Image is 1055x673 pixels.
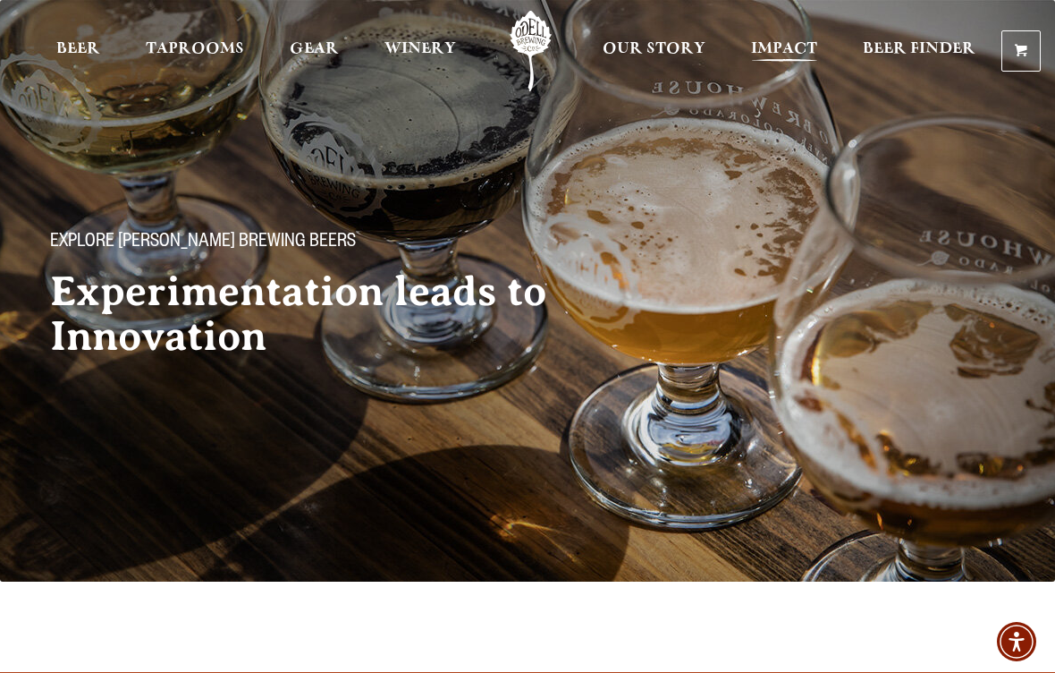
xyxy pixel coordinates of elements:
span: Taprooms [146,42,244,56]
a: Taprooms [134,11,256,91]
span: Gear [290,42,339,56]
a: Beer Finder [851,11,987,91]
h2: Experimentation leads to Innovation [50,269,608,359]
a: Our Story [591,11,717,91]
span: Our Story [603,42,705,56]
span: Explore [PERSON_NAME] Brewing Beers [50,232,356,255]
a: Odell Home [497,11,564,91]
span: Beer Finder [863,42,975,56]
a: Winery [373,11,468,91]
a: Beer [45,11,112,91]
a: Gear [278,11,350,91]
span: Beer [56,42,100,56]
a: Impact [739,11,829,91]
div: Accessibility Menu [997,622,1036,661]
span: Winery [384,42,456,56]
span: Impact [751,42,817,56]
